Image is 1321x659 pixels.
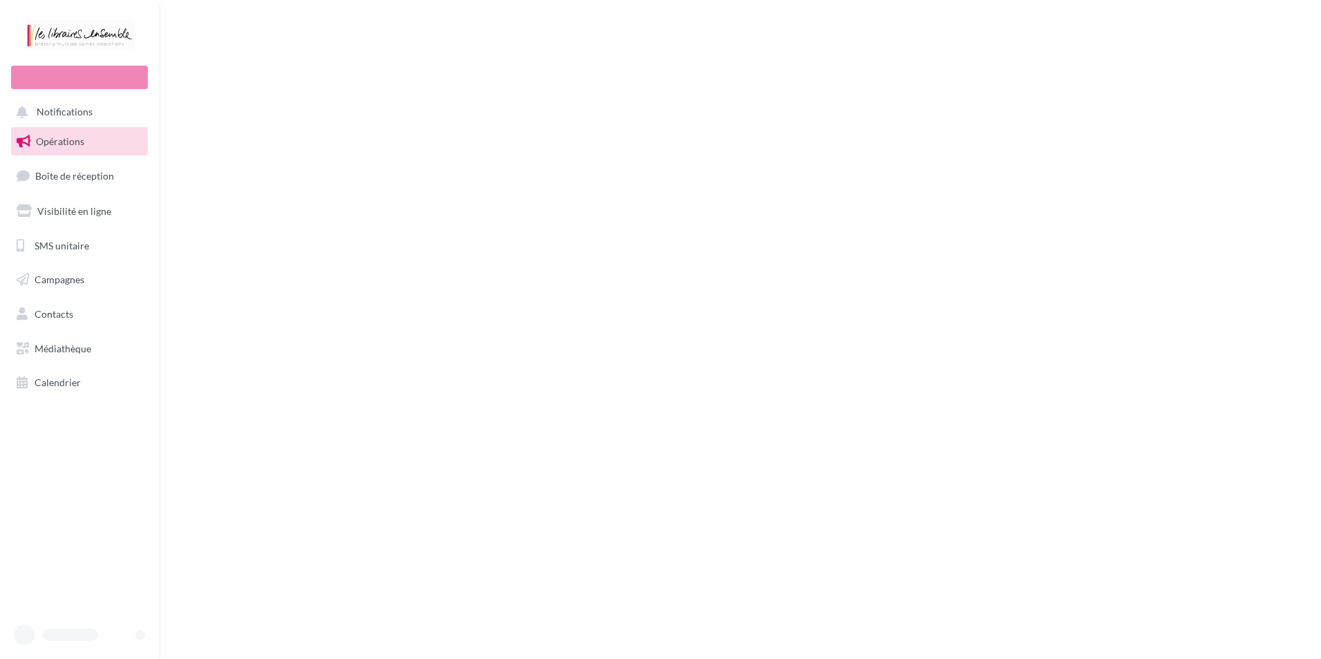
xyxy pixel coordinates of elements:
[36,135,84,147] span: Opérations
[8,127,151,156] a: Opérations
[37,106,93,118] span: Notifications
[11,66,148,89] div: Nouvelle campagne
[35,343,91,354] span: Médiathèque
[8,300,151,329] a: Contacts
[35,170,114,182] span: Boîte de réception
[35,376,81,388] span: Calendrier
[35,239,89,251] span: SMS unitaire
[8,161,151,191] a: Boîte de réception
[35,274,84,285] span: Campagnes
[8,368,151,397] a: Calendrier
[35,308,73,320] span: Contacts
[8,334,151,363] a: Médiathèque
[8,197,151,226] a: Visibilité en ligne
[8,265,151,294] a: Campagnes
[8,231,151,260] a: SMS unitaire
[37,205,111,217] span: Visibilité en ligne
